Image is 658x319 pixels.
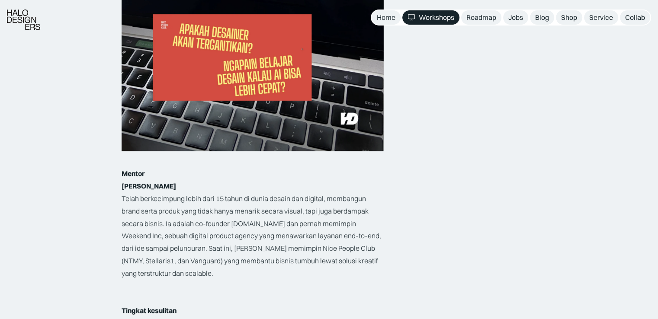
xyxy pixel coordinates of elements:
a: Service [584,10,618,25]
strong: Mentor [122,169,145,178]
div: Workshops [419,13,454,22]
a: Collab [620,10,650,25]
a: Jobs [503,10,528,25]
a: Shop [556,10,582,25]
div: Home [377,13,395,22]
a: Roadmap [461,10,501,25]
p: ‍ [122,280,384,292]
strong: Tingkat kesulitan [122,306,177,315]
a: Home [372,10,401,25]
div: Roadmap [466,13,496,22]
div: Shop [561,13,577,22]
div: Service [589,13,613,22]
a: Blog [530,10,554,25]
p: Telah berkecimpung lebih dari 15 tahun di dunia desain dan digital, membangun brand serta produk ... [122,180,384,279]
p: ‍ [122,155,384,168]
div: Blog [535,13,549,22]
p: ‍ [122,292,384,304]
strong: [PERSON_NAME] [122,182,176,190]
div: Collab [625,13,645,22]
div: Jobs [508,13,523,22]
a: Workshops [402,10,459,25]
